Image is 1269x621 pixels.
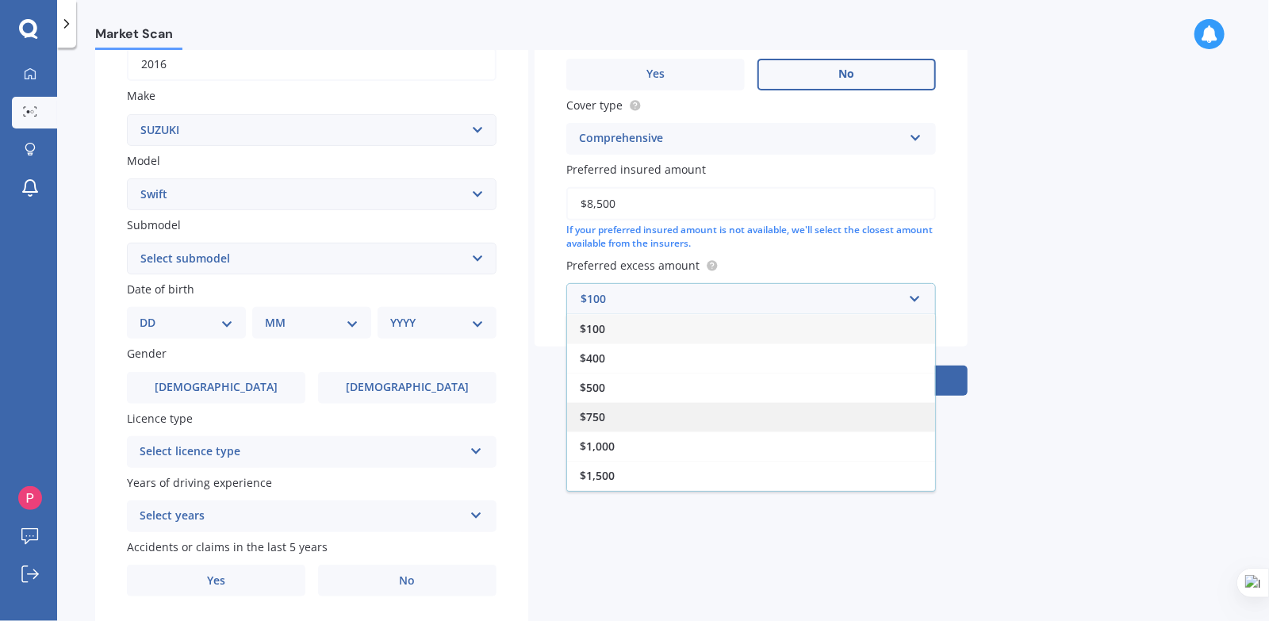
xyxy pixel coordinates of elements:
[580,321,605,336] span: $100
[127,539,328,554] span: Accidents or claims in the last 5 years
[580,468,615,483] span: $1,500
[566,187,936,220] input: Enter amount
[566,162,706,177] span: Preferred insured amount
[127,347,167,362] span: Gender
[580,439,615,454] span: $1,000
[140,443,463,462] div: Select licence type
[566,98,623,113] span: Cover type
[127,153,160,168] span: Model
[566,258,700,273] span: Preferred excess amount
[127,282,194,297] span: Date of birth
[580,409,605,424] span: $750
[646,67,665,81] span: Yes
[127,411,193,426] span: Licence type
[839,67,855,81] span: No
[18,486,42,510] img: ACg8ocLUgK0NE8dDQdTqZBX11v1lB9FVPIBCqixAH9Te1TLrySc36w=s96-c
[127,48,496,81] input: YYYY
[579,129,903,148] div: Comprehensive
[580,351,605,366] span: $400
[155,381,278,394] span: [DEMOGRAPHIC_DATA]
[140,507,463,526] div: Select years
[207,574,225,588] span: Yes
[127,217,181,232] span: Submodel
[95,26,182,48] span: Market Scan
[127,475,272,490] span: Years of driving experience
[346,381,469,394] span: [DEMOGRAPHIC_DATA]
[580,380,605,395] span: $500
[566,224,936,251] div: If your preferred insured amount is not available, we'll select the closest amount available from...
[127,89,155,104] span: Make
[400,574,416,588] span: No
